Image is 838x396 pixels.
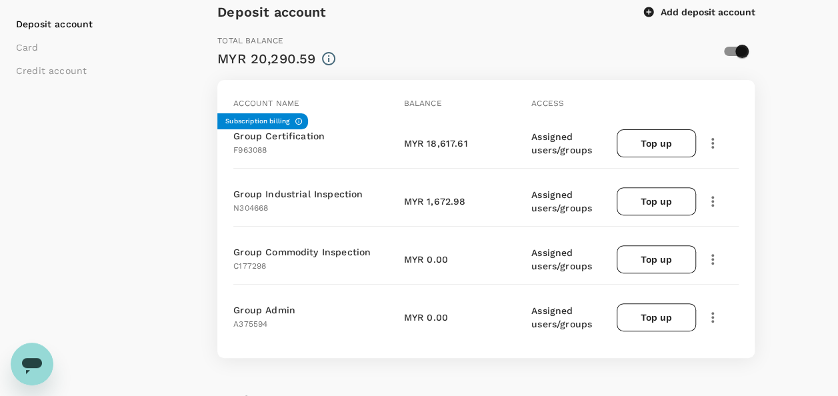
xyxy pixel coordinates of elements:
p: MYR 0.00 [404,311,448,324]
span: Assigned users/groups [531,247,592,271]
button: Top up [617,303,697,331]
p: Group Admin [233,303,295,317]
h6: Subscription billing [225,116,289,127]
p: Group Commodity Inspection [233,245,371,259]
p: MYR 1,672.98 [404,195,466,208]
div: MYR 20,290.59 [217,48,315,69]
button: Add deposit account [644,6,755,18]
iframe: Button to launch messaging window [11,343,53,385]
li: Credit account [16,64,183,77]
span: Balance [404,99,442,108]
span: F963088 [233,145,267,155]
span: Account name [233,99,299,108]
span: Assigned users/groups [531,189,592,213]
button: Top up [617,245,697,273]
span: Assigned users/groups [531,131,592,155]
button: Top up [617,187,697,215]
button: Top up [617,129,697,157]
p: Group Industrial Inspection [233,187,363,201]
p: MYR 0.00 [404,253,448,266]
h6: Deposit account [217,1,326,23]
p: MYR 18,617.61 [404,137,468,150]
span: C177298 [233,261,266,271]
span: Assigned users/groups [531,305,592,329]
li: Deposit account [16,17,183,31]
span: Total balance [217,36,283,45]
span: Access [531,99,564,108]
li: Card [16,41,183,54]
p: Group Certification [233,129,325,143]
span: A375594 [233,319,267,329]
span: N304668 [233,203,268,213]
